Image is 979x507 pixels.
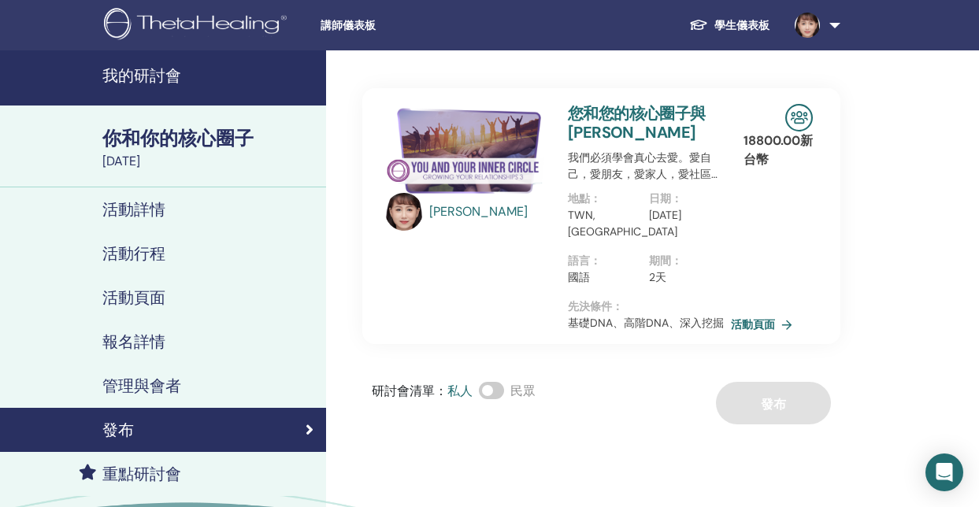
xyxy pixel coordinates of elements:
font: ： [671,191,682,205]
font: 你和你的核心圈子 [102,126,254,150]
font: 發布 [102,420,134,440]
font: 我們必須學會真心去愛。愛自己，愛朋友，愛家人，愛社區… [568,150,718,181]
font: 活動行程 [102,243,165,264]
a: 你和你的核心圈子[DATE] [93,125,326,171]
font: ： [590,253,601,268]
font: [DATE] [649,208,681,222]
font: 2天 [649,270,666,284]
a: 您和您的核心圈子與 [PERSON_NAME] [568,103,706,142]
font: ： [590,191,601,205]
font: 民眾 [510,383,536,399]
font: 研討會清單 [372,383,435,399]
a: [PERSON_NAME] [429,202,551,221]
img: default.jpg [795,13,820,38]
img: 你和你的核心圈子 [385,104,548,198]
font: TWN, [GEOGRAPHIC_DATA] [568,208,677,239]
a: 活動頁面 [731,313,799,336]
font: 國語 [568,270,590,284]
font: 地點 [568,191,590,205]
font: 日期 [649,191,671,205]
font: 活動頁面 [731,318,775,332]
font: 活動頁面 [102,287,165,308]
font: 先決條件 [568,299,612,313]
font: 重點研討會 [102,464,181,484]
img: graduation-cap-white.svg [689,18,708,31]
font: 管理與會者 [102,376,181,396]
font: ： [671,253,682,268]
font: ： [612,299,623,313]
font: 講師儀表板 [321,19,376,31]
font: 語言 [568,253,590,268]
font: [DATE] [102,153,140,169]
font: 報名詳情 [102,331,165,352]
font: 學生儀表板 [714,18,769,32]
div: 開啟 Intercom Messenger [925,453,963,491]
a: 學生儀表板 [677,10,782,40]
font: 18800.00 [744,132,800,149]
img: default.jpg [385,193,423,231]
font: 私人 [447,383,473,399]
img: logo.png [104,8,292,43]
font: 活動詳情 [102,199,165,220]
font: 我的研討會 [102,65,181,86]
img: 現場研討會 [785,104,813,131]
font: [PERSON_NAME] [429,203,528,220]
font: 新台幣 [744,132,813,168]
font: ： [435,383,447,399]
font: 期間 [649,253,671,268]
font: 基礎DNA、高階DNA、深入挖掘 [568,316,724,330]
